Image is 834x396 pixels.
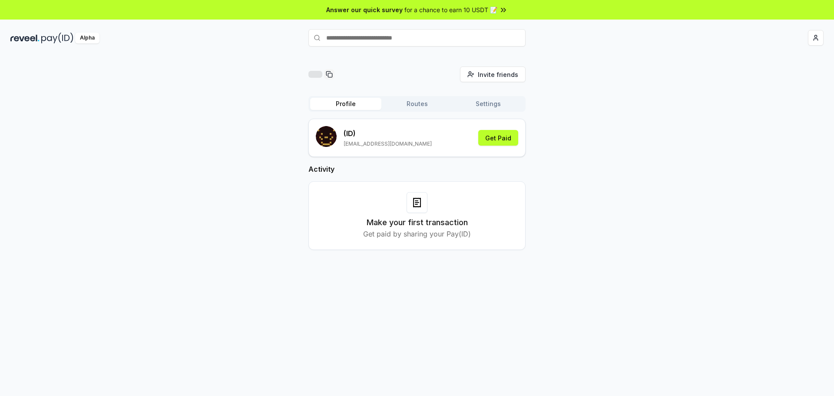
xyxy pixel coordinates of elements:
[381,98,453,110] button: Routes
[326,5,403,14] span: Answer our quick survey
[478,130,518,146] button: Get Paid
[10,33,40,43] img: reveel_dark
[310,98,381,110] button: Profile
[344,128,432,139] p: (ID)
[344,140,432,147] p: [EMAIL_ADDRESS][DOMAIN_NAME]
[367,216,468,229] h3: Make your first transaction
[460,67,526,82] button: Invite friends
[478,70,518,79] span: Invite friends
[41,33,73,43] img: pay_id
[75,33,99,43] div: Alpha
[308,164,526,174] h2: Activity
[453,98,524,110] button: Settings
[404,5,497,14] span: for a chance to earn 10 USDT 📝
[363,229,471,239] p: Get paid by sharing your Pay(ID)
